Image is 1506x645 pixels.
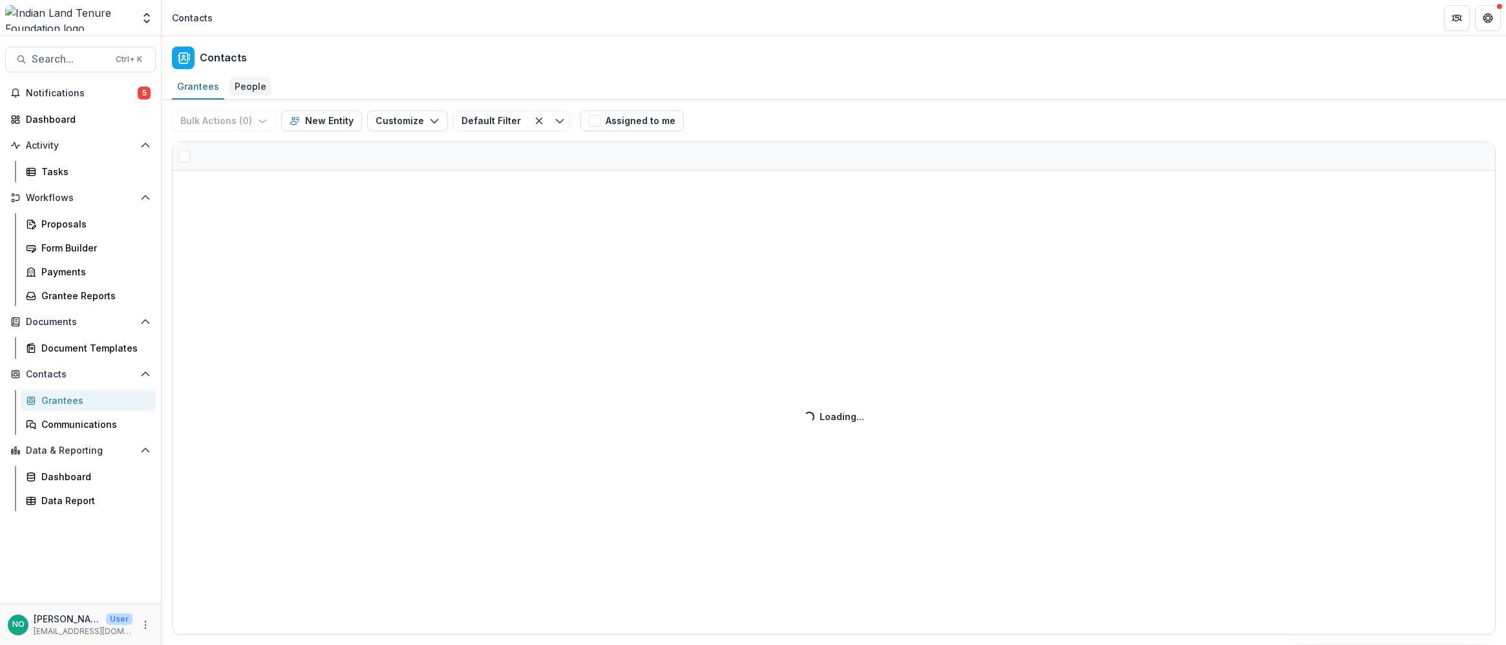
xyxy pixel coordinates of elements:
[229,74,271,100] a: People
[5,440,156,461] button: Open Data & Reporting
[26,140,135,151] span: Activity
[21,414,156,435] a: Communications
[172,77,224,96] div: Grantees
[12,620,25,629] div: Nicole Olson
[41,341,145,355] div: Document Templates
[21,390,156,411] a: Grantees
[21,490,156,511] a: Data Report
[41,418,145,431] div: Communications
[106,613,133,625] p: User
[26,112,145,126] div: Dashboard
[172,74,224,100] a: Grantees
[5,312,156,332] button: Open Documents
[21,337,156,359] a: Document Templates
[5,47,156,72] button: Search...
[1444,5,1470,31] button: Partners
[41,165,145,178] div: Tasks
[21,213,156,235] a: Proposals
[5,135,156,156] button: Open Activity
[32,53,108,65] span: Search...
[41,265,145,279] div: Payments
[41,217,145,231] div: Proposals
[26,88,138,99] span: Notifications
[21,466,156,487] a: Dashboard
[138,5,156,31] button: Open entity switcher
[21,285,156,306] a: Grantee Reports
[138,617,153,633] button: More
[229,77,271,96] div: People
[200,52,247,64] h2: Contacts
[113,52,145,67] div: Ctrl + K
[167,8,218,27] nav: breadcrumb
[138,87,151,100] span: 5
[26,317,135,328] span: Documents
[5,109,156,130] a: Dashboard
[5,83,156,103] button: Notifications5
[1475,5,1501,31] button: Get Help
[41,470,145,483] div: Dashboard
[26,445,135,456] span: Data & Reporting
[21,237,156,259] a: Form Builder
[26,369,135,380] span: Contacts
[5,5,133,31] img: Indian Land Tenure Foundation logo
[41,394,145,407] div: Grantees
[26,193,135,204] span: Workflows
[41,241,145,255] div: Form Builder
[34,626,133,637] p: [EMAIL_ADDRESS][DOMAIN_NAME]
[41,494,145,507] div: Data Report
[41,289,145,302] div: Grantee Reports
[5,187,156,208] button: Open Workflows
[5,364,156,385] button: Open Contacts
[21,261,156,282] a: Payments
[34,612,101,626] p: [PERSON_NAME]
[172,11,213,25] div: Contacts
[21,161,156,182] a: Tasks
